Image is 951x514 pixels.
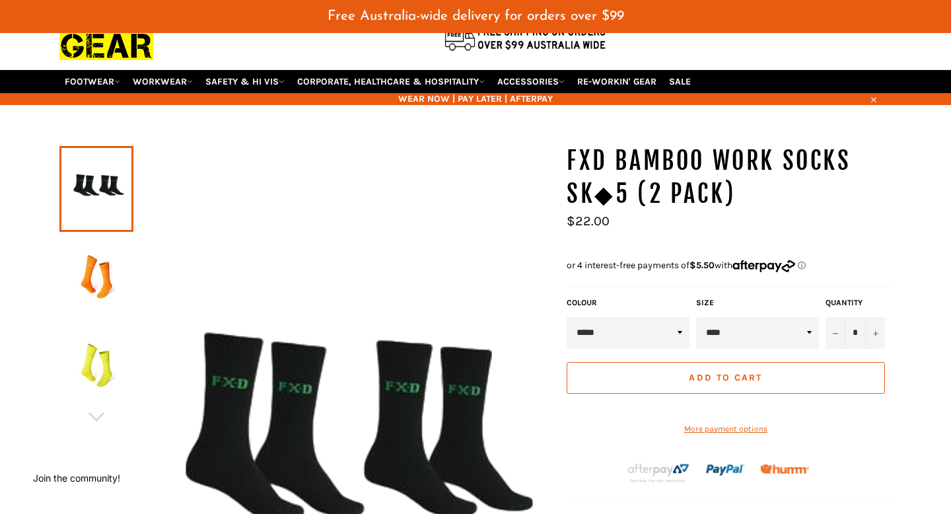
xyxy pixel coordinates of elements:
img: FXD BAMBOO WORK SOCKS SK◆5 (2 Pack) - Workin' Gear [66,241,127,314]
a: ACCESSORIES [492,70,570,93]
button: Join the community! [33,472,120,484]
label: Colour [567,297,689,309]
a: CORPORATE, HEALTHCARE & HOSPITALITY [292,70,490,93]
label: Size [696,297,819,309]
a: WORKWEAR [127,70,198,93]
a: RE-WORKIN' GEAR [572,70,662,93]
span: Add to Cart [689,372,762,383]
img: Afterpay-Logo-on-dark-bg_large.png [626,462,691,484]
a: SALE [664,70,696,93]
label: Quantity [826,297,885,309]
a: FOOTWEAR [59,70,125,93]
span: Free Australia-wide delivery for orders over $99 [328,9,624,23]
a: More payment options [567,423,885,435]
h1: FXD BAMBOO WORK SOCKS SK◆5 (2 Pack) [567,145,892,210]
img: Humm_core_logo_RGB-01_300x60px_small_195d8312-4386-4de7-b182-0ef9b6303a37.png [760,464,809,474]
span: WEAR NOW | PAY LATER | AFTERPAY [59,92,892,105]
button: Reduce item quantity by one [826,317,845,349]
button: Increase item quantity by one [865,317,885,349]
img: Flat $9.95 shipping Australia wide [442,24,608,52]
a: SAFETY & HI VIS [200,70,290,93]
img: paypal.png [706,451,745,490]
span: $22.00 [567,213,610,229]
img: FXD BAMBOO WORK SOCKS SK◆5 (2 Pack) - Workin' Gear [66,330,127,402]
button: Add to Cart [567,362,885,394]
